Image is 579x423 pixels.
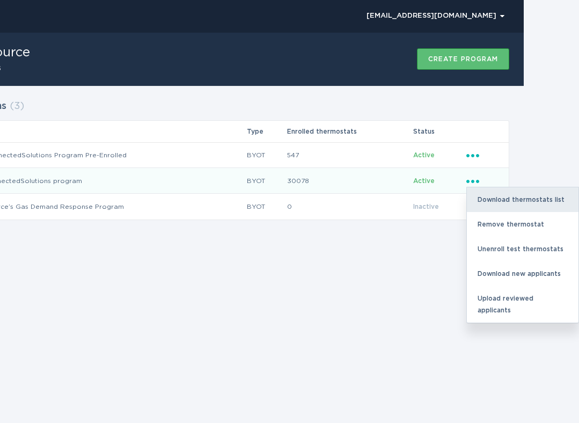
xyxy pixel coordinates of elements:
div: Download thermostats list [467,187,578,212]
div: [EMAIL_ADDRESS][DOMAIN_NAME] [367,13,504,19]
div: Upload reviewed applicants [467,286,578,323]
td: 0 [287,194,413,220]
td: BYOT [246,194,287,220]
th: Enrolled thermostats [287,121,413,142]
td: BYOT [246,168,287,194]
button: Open user account details [362,8,509,24]
span: Active [413,152,435,158]
td: 547 [287,142,413,168]
div: Create program [428,56,498,62]
button: Create program [417,48,509,70]
td: 30078 [287,168,413,194]
span: Active [413,178,435,184]
div: Unenroll test thermostats [467,237,578,261]
div: Popover menu [466,149,498,161]
span: ( 3 ) [10,101,24,111]
td: BYOT [246,142,287,168]
div: Popover menu [362,8,509,24]
span: Inactive [413,203,439,210]
th: Type [246,121,287,142]
th: Status [413,121,465,142]
div: Remove thermostat [467,212,578,237]
div: Download new applicants [467,261,578,286]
